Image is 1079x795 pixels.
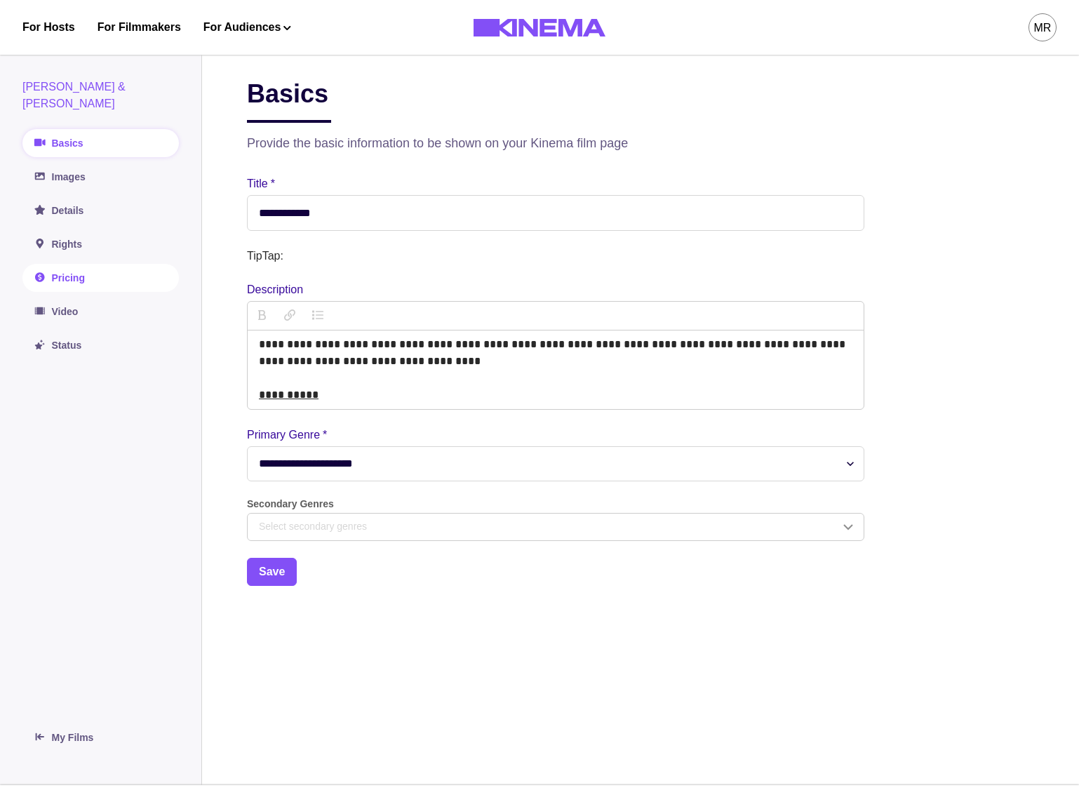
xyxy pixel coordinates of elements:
[22,79,179,112] p: [PERSON_NAME] & [PERSON_NAME]
[22,129,179,157] a: Basics
[247,79,331,123] h2: Basics
[22,196,179,225] a: Details
[1034,20,1052,36] div: MR
[247,134,864,153] p: Provide the basic information to be shown on your Kinema film page
[22,723,179,751] a: My Films
[259,519,840,534] div: Select secondary genres
[247,281,864,298] p: Description
[247,558,297,586] button: Save
[259,336,852,403] div: description
[247,427,856,443] label: Primary Genre
[22,331,179,359] a: Status
[22,19,75,36] a: For Hosts
[22,163,179,191] a: Images
[247,248,864,265] p: TipTap:
[247,175,856,192] label: Title
[22,230,179,258] a: Rights
[22,298,179,326] a: Video
[203,19,291,36] button: For Audiences
[247,498,856,510] label: Secondary Genres
[98,19,181,36] a: For Filmmakers
[22,264,179,292] a: Pricing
